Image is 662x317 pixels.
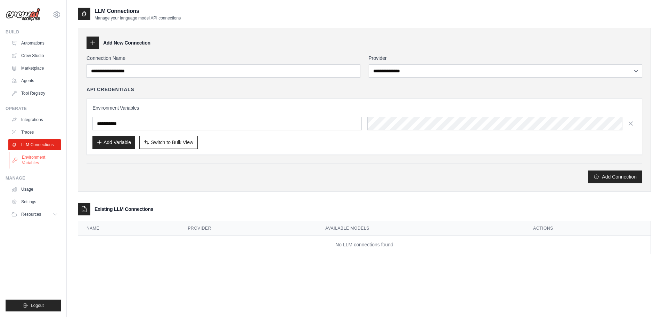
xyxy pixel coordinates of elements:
a: Traces [8,127,61,138]
a: Settings [8,196,61,207]
th: Name [78,221,180,236]
th: Available Models [317,221,525,236]
button: Resources [8,209,61,220]
p: Manage your language model API connections [95,15,181,21]
label: Provider [369,55,643,62]
h3: Existing LLM Connections [95,206,153,213]
a: Environment Variables [9,152,62,168]
th: Provider [180,221,317,236]
a: Automations [8,38,61,49]
a: Tool Registry [8,88,61,99]
button: Logout [6,300,61,311]
div: Operate [6,106,61,111]
a: Usage [8,184,61,195]
a: Agents [8,75,61,86]
button: Add Variable [92,136,135,149]
a: Crew Studio [8,50,61,61]
label: Connection Name [87,55,360,62]
button: Switch to Bulk View [139,136,198,149]
th: Actions [525,221,651,236]
button: Add Connection [588,171,642,183]
h3: Add New Connection [103,39,150,46]
div: Manage [6,175,61,181]
span: Switch to Bulk View [151,139,193,146]
div: Build [6,29,61,35]
span: Resources [21,212,41,217]
h3: Environment Variables [92,104,636,111]
a: LLM Connections [8,139,61,150]
h4: API Credentials [87,86,134,93]
a: Integrations [8,114,61,125]
td: No LLM connections found [78,236,651,254]
img: Logo [6,8,40,21]
h2: LLM Connections [95,7,181,15]
span: Logout [31,303,44,308]
a: Marketplace [8,63,61,74]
